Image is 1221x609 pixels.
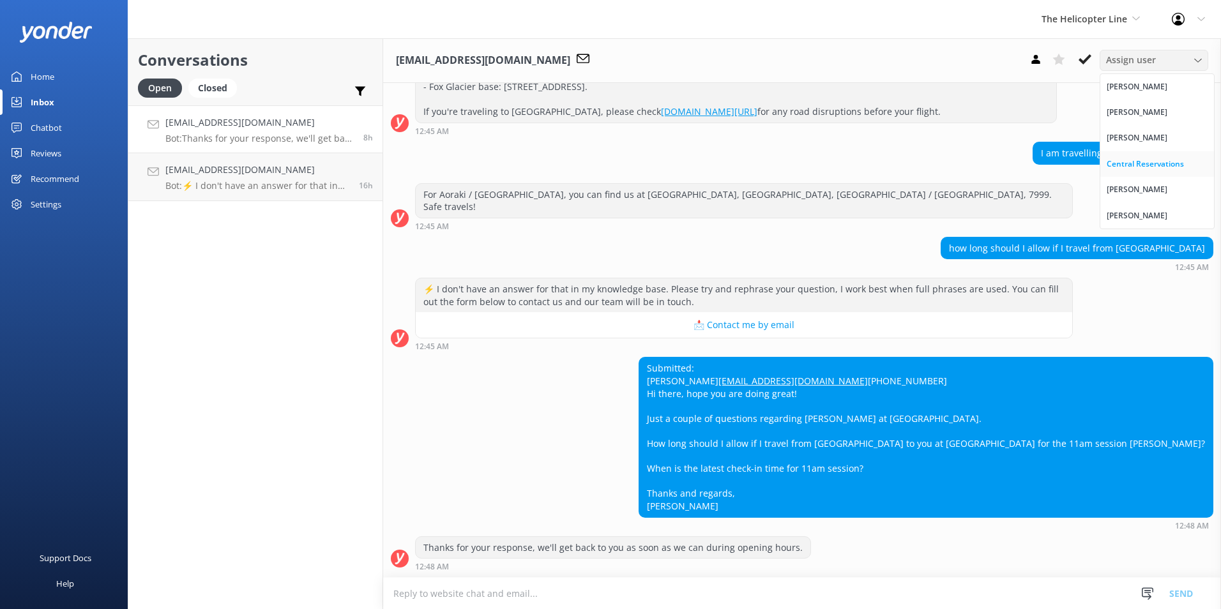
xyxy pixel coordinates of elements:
[31,89,54,115] div: Inbox
[1100,50,1208,70] div: Assign User
[1107,132,1167,144] div: [PERSON_NAME]
[31,115,62,140] div: Chatbot
[415,126,1057,135] div: Aug 25 2025 12:45am (UTC +12:00) Pacific/Auckland
[718,375,868,387] a: [EMAIL_ADDRESS][DOMAIN_NAME]
[661,105,757,117] a: [DOMAIN_NAME][URL]
[416,184,1072,218] div: For Aoraki / [GEOGRAPHIC_DATA], you can find us at [GEOGRAPHIC_DATA], [GEOGRAPHIC_DATA], [GEOGRAP...
[56,571,74,596] div: Help
[1175,522,1209,530] strong: 12:48 AM
[415,562,811,571] div: Aug 25 2025 12:48am (UTC +12:00) Pacific/Auckland
[138,79,182,98] div: Open
[396,52,570,69] h3: [EMAIL_ADDRESS][DOMAIN_NAME]
[416,537,810,559] div: Thanks for your response, we'll get back to you as soon as we can during opening hours.
[639,521,1213,530] div: Aug 25 2025 12:48am (UTC +12:00) Pacific/Auckland
[31,166,79,192] div: Recommend
[941,237,1213,259] div: how long should I allow if I travel from [GEOGRAPHIC_DATA]
[639,357,1213,516] div: Submitted: [PERSON_NAME] [PHONE_NUMBER] Hi there, hope you are doing great! Just a couple of ques...
[31,140,61,166] div: Reviews
[31,64,54,89] div: Home
[1107,106,1167,119] div: [PERSON_NAME]
[363,132,373,143] span: Aug 25 2025 12:48am (UTC +12:00) Pacific/Auckland
[165,163,349,177] h4: [EMAIL_ADDRESS][DOMAIN_NAME]
[188,80,243,94] a: Closed
[1033,142,1213,164] div: I am travelling to [GEOGRAPHIC_DATA]
[1042,13,1127,25] span: The Helicopter Line
[416,278,1072,312] div: ⚡ I don't have an answer for that in my knowledge base. Please try and rephrase your question, I ...
[415,222,1073,230] div: Aug 25 2025 12:45am (UTC +12:00) Pacific/Auckland
[128,105,383,153] a: [EMAIL_ADDRESS][DOMAIN_NAME]Bot:Thanks for your response, we'll get back to you as soon as we can...
[1033,168,1213,177] div: Aug 25 2025 12:45am (UTC +12:00) Pacific/Auckland
[138,48,373,72] h2: Conversations
[1106,53,1156,67] span: Assign user
[415,563,449,571] strong: 12:48 AM
[415,128,449,135] strong: 12:45 AM
[1107,80,1167,93] div: [PERSON_NAME]
[416,312,1072,338] button: 📩 Contact me by email
[165,116,354,130] h4: [EMAIL_ADDRESS][DOMAIN_NAME]
[188,79,237,98] div: Closed
[941,262,1213,271] div: Aug 25 2025 12:45am (UTC +12:00) Pacific/Auckland
[415,343,449,350] strong: 12:45 AM
[19,22,93,43] img: yonder-white-logo.png
[31,192,61,217] div: Settings
[1107,209,1167,222] div: [PERSON_NAME]
[1175,264,1209,271] strong: 12:45 AM
[165,133,354,144] p: Bot: Thanks for your response, we'll get back to you as soon as we can during opening hours.
[415,342,1073,350] div: Aug 25 2025 12:45am (UTC +12:00) Pacific/Auckland
[415,223,449,230] strong: 12:45 AM
[138,80,188,94] a: Open
[40,545,91,571] div: Support Docs
[165,180,349,192] p: Bot: ⚡ I don't have an answer for that in my knowledge base. Please try and rephrase your questio...
[1107,183,1167,196] div: [PERSON_NAME]
[128,153,383,201] a: [EMAIL_ADDRESS][DOMAIN_NAME]Bot:⚡ I don't have an answer for that in my knowledge base. Please tr...
[1107,158,1184,170] div: Central Reservations
[359,180,373,191] span: Aug 24 2025 04:56pm (UTC +12:00) Pacific/Auckland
